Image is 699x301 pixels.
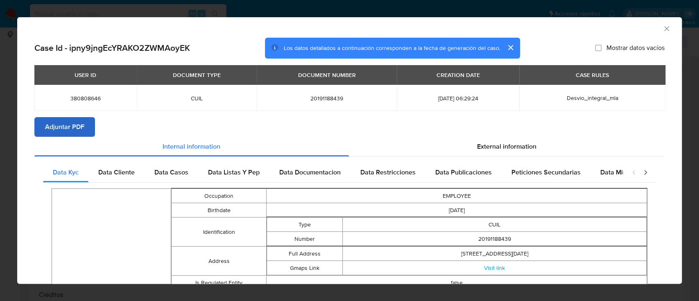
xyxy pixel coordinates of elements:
div: USER ID [70,68,101,82]
button: Adjuntar PDF [34,117,95,137]
span: Desvio_integral_mla [566,94,618,102]
span: Data Publicaciones [435,167,492,177]
span: Data Casos [154,167,188,177]
td: Is Regulated Entity [171,276,266,290]
button: cerrar [500,38,520,57]
input: Mostrar datos vacíos [595,45,602,51]
div: Detailed internal info [43,163,623,182]
td: [DATE] [267,203,647,217]
td: Full Address [267,247,343,261]
div: closure-recommendation-modal [17,17,682,284]
button: Cerrar ventana [663,25,670,32]
span: Data Documentacion [279,167,341,177]
td: Address [171,247,266,276]
td: Occupation [171,189,266,203]
h2: Case Id - ipny9jngEcYRAKO2ZWMAoyEK [34,43,190,53]
span: Los datos detallados a continuación corresponden a la fecha de generación del caso. [284,44,500,52]
span: Data Kyc [53,167,79,177]
span: 380808646 [44,95,127,102]
td: 20191188439 [343,232,647,246]
div: Detailed info [34,137,665,156]
td: false [267,276,647,290]
td: Number [267,232,343,246]
div: DOCUMENT TYPE [168,68,226,82]
span: 20191188439 [267,95,387,102]
span: Internal information [163,142,220,151]
div: CASE RULES [571,68,614,82]
span: Data Cliente [98,167,135,177]
div: CREATION DATE [432,68,485,82]
span: External information [477,142,536,151]
td: [STREET_ADDRESS][DATE] [343,247,647,261]
span: CUIL [147,95,247,102]
td: Gmaps Link [267,261,343,275]
div: DOCUMENT NUMBER [293,68,360,82]
td: EMPLOYEE [267,189,647,203]
span: Data Restricciones [360,167,416,177]
span: Data Listas Y Pep [208,167,260,177]
span: Data Minoridad [600,167,645,177]
td: Identification [171,217,266,247]
span: [DATE] 06:29:24 [407,95,509,102]
td: Birthdate [171,203,266,217]
span: Peticiones Secundarias [511,167,581,177]
a: Visit link [484,264,505,272]
td: CUIL [343,217,647,232]
td: Type [267,217,343,232]
span: Adjuntar PDF [45,118,84,136]
span: Mostrar datos vacíos [606,44,665,52]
